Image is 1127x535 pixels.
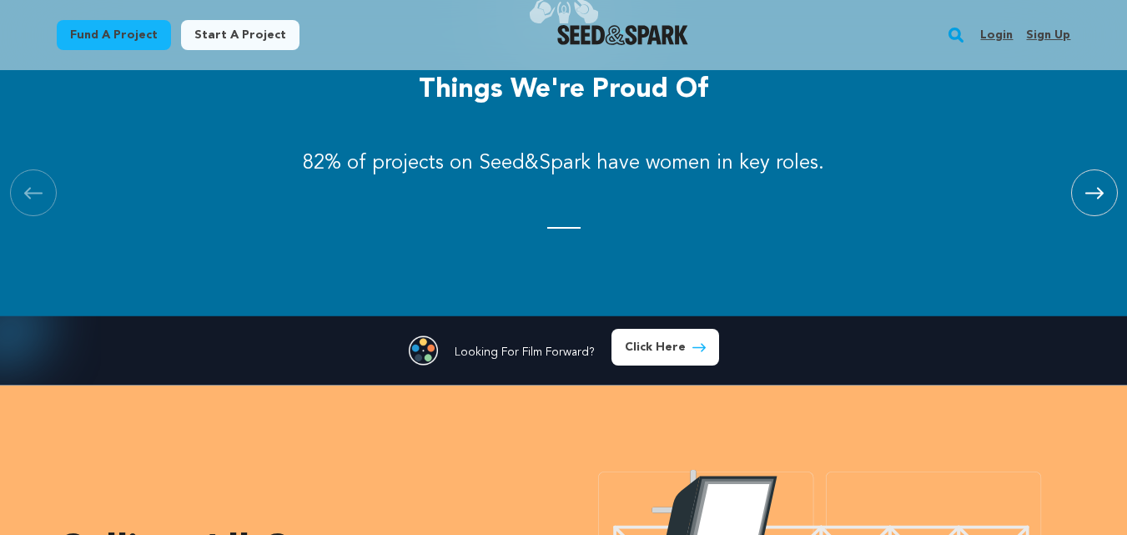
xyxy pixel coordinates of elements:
p: 82% of projects on Seed&Spark have women in key roles. [303,150,824,177]
a: Start a project [181,20,299,50]
h3: Things we're proud of [57,70,1071,110]
a: Login [980,22,1013,48]
a: Seed&Spark Homepage [557,25,688,45]
img: Seed&Spark Film Forward Icon [409,336,438,366]
a: Fund a project [57,20,171,50]
a: Sign up [1026,22,1070,48]
p: Looking For Film Forward? [455,344,595,361]
a: Click Here [611,329,719,366]
img: Seed&Spark Logo Dark Mode [557,25,688,45]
